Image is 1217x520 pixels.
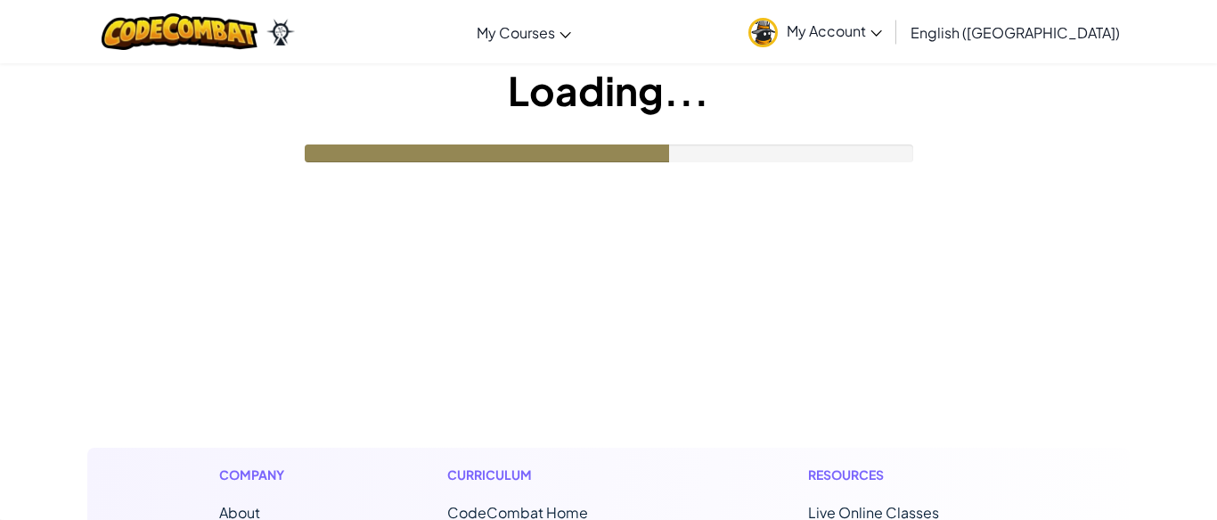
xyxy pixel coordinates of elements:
span: My Courses [477,23,555,42]
h1: Curriculum [447,466,663,484]
img: avatar [748,18,778,47]
h1: Company [219,466,302,484]
a: English ([GEOGRAPHIC_DATA]) [902,8,1129,56]
img: Ozaria [266,19,295,45]
a: My Account [739,4,891,60]
a: My Courses [468,8,580,56]
span: English ([GEOGRAPHIC_DATA]) [911,23,1120,42]
h1: Resources [808,466,998,484]
span: My Account [787,21,882,40]
img: CodeCombat logo [102,13,257,50]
